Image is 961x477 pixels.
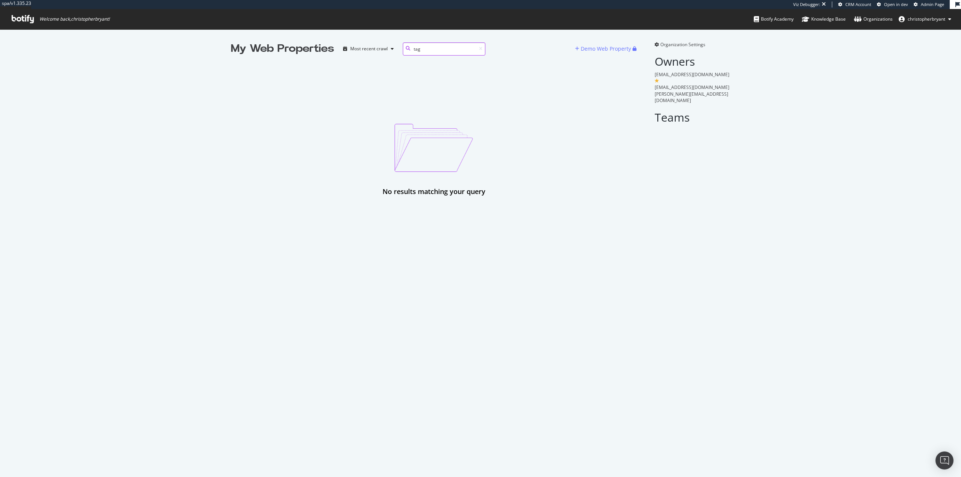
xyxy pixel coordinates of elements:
a: Knowledge Base [802,9,846,29]
button: Most recent crawl [340,43,397,55]
a: Botify Academy [754,9,794,29]
button: Demo Web Property [575,43,633,55]
button: christopherbryant [893,13,957,25]
span: [PERSON_NAME][EMAIL_ADDRESS][DOMAIN_NAME] [655,91,728,104]
span: [EMAIL_ADDRESS][DOMAIN_NAME] [655,71,729,78]
div: Viz Debugger: [793,2,820,8]
a: CRM Account [838,2,871,8]
span: [EMAIL_ADDRESS][DOMAIN_NAME] [655,84,729,90]
a: Open in dev [877,2,908,8]
span: Welcome back, christopherbryant ! [39,16,110,22]
div: Demo Web Property [581,45,631,53]
div: My Web Properties [231,41,334,56]
h2: Teams [655,111,730,123]
a: Demo Web Property [575,45,633,52]
div: No results matching your query [383,187,485,197]
span: Open in dev [884,2,908,7]
h2: Owners [655,55,730,68]
a: Organizations [854,9,893,29]
div: Open Intercom Messenger [935,451,953,469]
span: CRM Account [845,2,871,7]
img: emptyProjectImage [395,124,473,172]
div: Botify Academy [754,15,794,23]
span: Admin Page [921,2,944,7]
span: Organization Settings [660,41,705,48]
a: Admin Page [914,2,944,8]
div: Knowledge Base [802,15,846,23]
div: Organizations [854,15,893,23]
input: Search [403,42,485,56]
div: Most recent crawl [350,47,388,51]
span: christopherbryant [908,16,945,22]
